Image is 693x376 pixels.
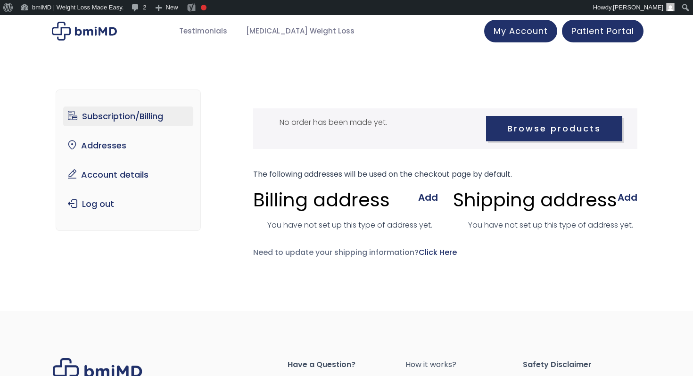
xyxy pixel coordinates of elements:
a: How it works? [405,358,523,371]
p: The following addresses will be used on the checkout page by default. [253,168,637,181]
span: [MEDICAL_DATA] Weight Loss [246,26,355,37]
a: Log out [63,194,194,214]
span: Patient Portal [571,25,634,37]
span: Have a Question? [288,358,405,371]
address: You have not set up this type of address yet. [253,221,432,230]
span: My Account [494,25,548,37]
a: Patient Portal [562,20,643,42]
a: Account details [63,165,194,185]
h3: Billing address [253,188,390,212]
a: Browse products [486,116,622,141]
img: My account [52,22,117,41]
a: My Account [484,20,557,42]
a: Click Here [419,247,457,258]
a: Addresses [63,136,194,155]
span: Safety Disclaimer [523,358,640,371]
span: Testimonials [179,26,227,37]
span: Need to update your shipping information? [253,247,457,258]
a: Add [418,191,438,204]
h3: Shipping address [453,188,617,212]
address: You have not set up this type of address yet. [453,221,633,230]
a: Add [618,191,637,204]
a: [MEDICAL_DATA] Weight Loss [237,22,364,41]
nav: Account pages [56,90,201,231]
div: No order has been made yet. [253,108,637,149]
a: Testimonials [170,22,237,41]
a: Subscription/Billing [63,106,194,126]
